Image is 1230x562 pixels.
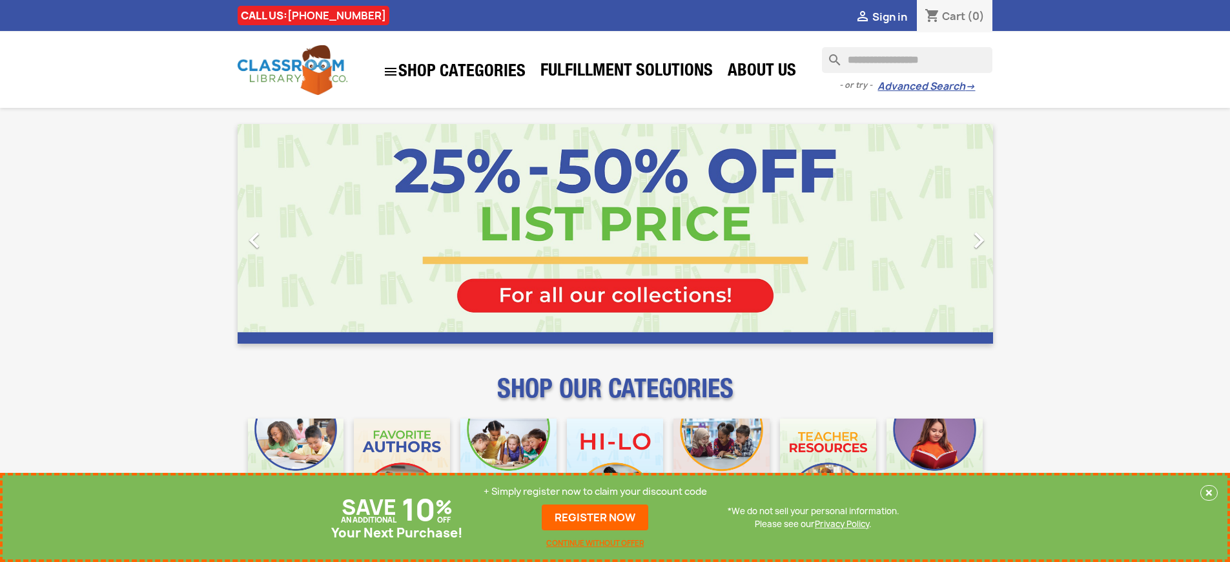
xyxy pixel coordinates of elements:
span: Sign in [872,10,907,24]
i:  [855,10,870,25]
a: Advanced Search→ [877,80,975,93]
img: CLC_Fiction_Nonfiction_Mobile.jpg [673,419,770,515]
i:  [238,224,271,256]
span: (0) [967,9,985,23]
i:  [963,224,995,256]
a: About Us [721,59,803,85]
div: CALL US: [238,6,389,25]
a: Next [879,124,993,344]
a: Fulfillment Solutions [534,59,719,85]
img: Classroom Library Company [238,45,347,95]
p: SHOP OUR CATEGORIES [238,385,993,408]
img: CLC_Dyslexia_Mobile.jpg [887,419,983,515]
a: SHOP CATEGORIES [376,57,532,86]
span: → [965,80,975,93]
i: search [822,47,837,63]
ul: Carousel container [238,124,993,344]
i: shopping_cart [925,9,940,25]
img: CLC_Bulk_Mobile.jpg [248,419,344,515]
span: - or try - [839,79,877,92]
a:  Sign in [855,10,907,24]
img: CLC_Teacher_Resources_Mobile.jpg [780,419,876,515]
span: Cart [942,9,965,23]
input: Search [822,47,992,73]
img: CLC_Phonics_And_Decodables_Mobile.jpg [460,419,557,515]
a: [PHONE_NUMBER] [287,8,386,23]
i:  [383,64,398,79]
img: CLC_HiLo_Mobile.jpg [567,419,663,515]
img: CLC_Favorite_Authors_Mobile.jpg [354,419,450,515]
a: Previous [238,124,351,344]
